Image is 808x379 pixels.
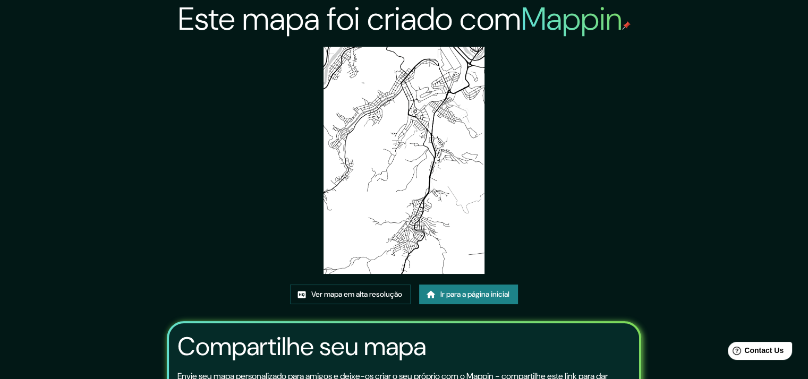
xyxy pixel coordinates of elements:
[440,288,509,301] font: Ir para a página inicial
[622,21,631,30] img: pino-de-mapa
[290,285,411,304] a: Ver mapa em alta resolução
[419,285,518,304] a: Ir para a página inicial
[177,332,426,361] h3: Compartilhe seu mapa
[324,47,484,274] img: created-map
[311,288,402,301] font: Ver mapa em alta resolução
[713,338,796,367] iframe: Help widget launcher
